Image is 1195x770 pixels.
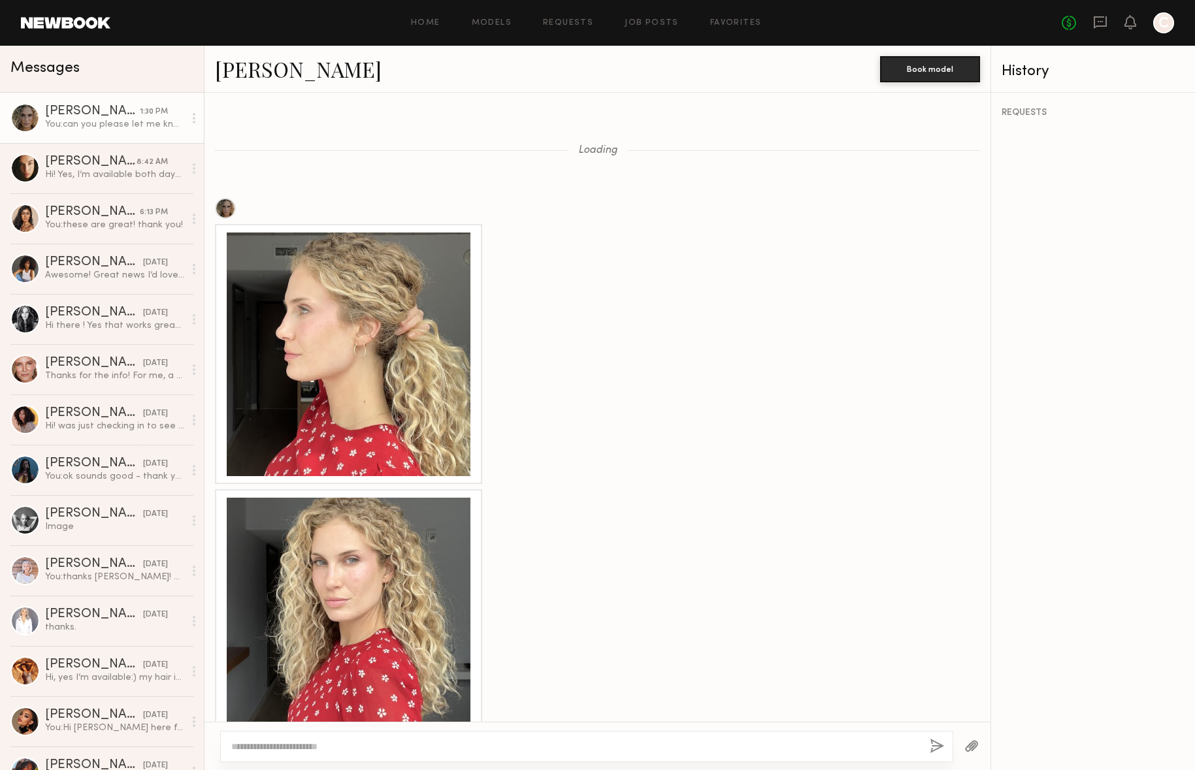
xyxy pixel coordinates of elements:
[143,357,168,370] div: [DATE]
[45,507,143,521] div: [PERSON_NAME]
[143,659,168,671] div: [DATE]
[880,56,980,82] button: Book model
[880,63,980,74] a: Book model
[45,420,184,432] div: Hi! was just checking in to see if yall are still shooting this week? and if there is a specific ...
[45,306,143,319] div: [PERSON_NAME]
[45,319,184,332] div: Hi there ! Yes that works great. Thank you :)
[45,608,143,621] div: [PERSON_NAME]
[45,558,143,571] div: [PERSON_NAME]
[45,722,184,734] div: You: Hi [PERSON_NAME] here from Kitsch - We have a shoot we're planning the week of [DATE] we thi...
[45,457,143,470] div: [PERSON_NAME]
[45,621,184,634] div: thanks.
[45,658,143,671] div: [PERSON_NAME]
[137,156,168,168] div: 8:42 AM
[45,357,143,370] div: [PERSON_NAME]
[45,118,184,131] div: You: can you please let me know what works for you and then we can see if we can make it work wit...
[710,19,762,27] a: Favorites
[1002,108,1185,118] div: REQUESTS
[45,206,140,219] div: [PERSON_NAME]
[45,671,184,684] div: Hi, yes I’m available:) my hair is currently curly!
[1153,12,1174,33] a: C
[143,508,168,521] div: [DATE]
[625,19,679,27] a: Job Posts
[45,370,184,382] div: Thanks for the info! For me, a full day would be better
[45,219,184,231] div: You: these are great! thank you!
[1002,64,1185,79] div: History
[45,168,184,181] div: Hi! Yes, I’m available both days 10th and 11th. but I’m booked on the 9th and 12th for other shoo...
[411,19,440,27] a: Home
[45,709,143,722] div: [PERSON_NAME]
[45,269,184,281] div: Awesome! Great news I’d love you work with your team :)
[472,19,512,27] a: Models
[578,145,617,156] span: Loading
[143,458,168,470] div: [DATE]
[45,155,137,168] div: [PERSON_NAME]
[45,470,184,483] div: You: ok sounds good - thank you!
[140,106,168,118] div: 1:30 PM
[143,307,168,319] div: [DATE]
[143,257,168,269] div: [DATE]
[543,19,593,27] a: Requests
[143,558,168,571] div: [DATE]
[45,407,143,420] div: [PERSON_NAME]
[140,206,168,219] div: 6:13 PM
[143,408,168,420] div: [DATE]
[45,256,143,269] div: [PERSON_NAME]
[45,521,184,533] div: Image
[10,61,80,76] span: Messages
[45,105,140,118] div: [PERSON_NAME]
[143,609,168,621] div: [DATE]
[45,571,184,583] div: You: thanks [PERSON_NAME]! We'll get back to you shortly!
[143,709,168,722] div: [DATE]
[215,55,382,83] a: [PERSON_NAME]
